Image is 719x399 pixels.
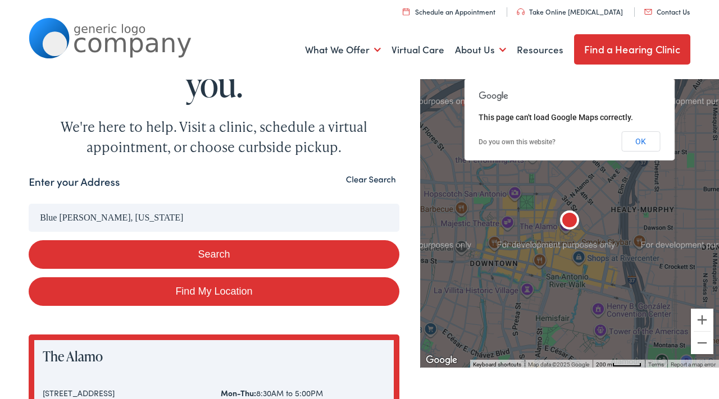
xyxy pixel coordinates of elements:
[593,360,645,368] button: Map Scale: 200 m per 48 pixels
[517,7,623,16] a: Take Online [MEDICAL_DATA]
[596,361,612,368] span: 200 m
[479,138,556,146] a: Do you own this website?
[574,34,690,65] a: Find a Hearing Clinic
[691,309,713,331] button: Zoom in
[29,204,399,232] input: Enter your address or zip code
[691,332,713,354] button: Zoom out
[644,7,690,16] a: Contact Us
[221,387,256,398] strong: Mon-Thu:
[517,8,525,15] img: utility icon
[423,353,460,368] img: Google
[473,361,521,369] button: Keyboard shortcuts
[455,29,506,71] a: About Us
[29,240,399,269] button: Search
[556,208,583,235] div: The Alamo
[343,174,399,185] button: Clear Search
[403,8,409,15] img: utility icon
[29,29,399,103] h1: Find the location nearest you.
[528,361,589,368] span: Map data ©2025 Google
[621,131,660,152] button: OK
[392,29,444,71] a: Virtual Care
[403,7,495,16] a: Schedule an Appointment
[479,113,633,122] span: This page can't load Google Maps correctly.
[29,174,120,190] label: Enter your Address
[517,29,563,71] a: Resources
[644,9,652,15] img: utility icon
[305,29,381,71] a: What We Offer
[29,277,399,306] a: Find My Location
[43,387,207,399] div: [STREET_ADDRESS]
[671,361,716,368] a: Report a map error
[43,347,103,365] a: The Alamo
[423,353,460,368] a: Open this area in Google Maps (opens a new window)
[648,361,664,368] a: Terms (opens in new tab)
[34,117,394,157] div: We're here to help. Visit a clinic, schedule a virtual appointment, or choose curbside pickup.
